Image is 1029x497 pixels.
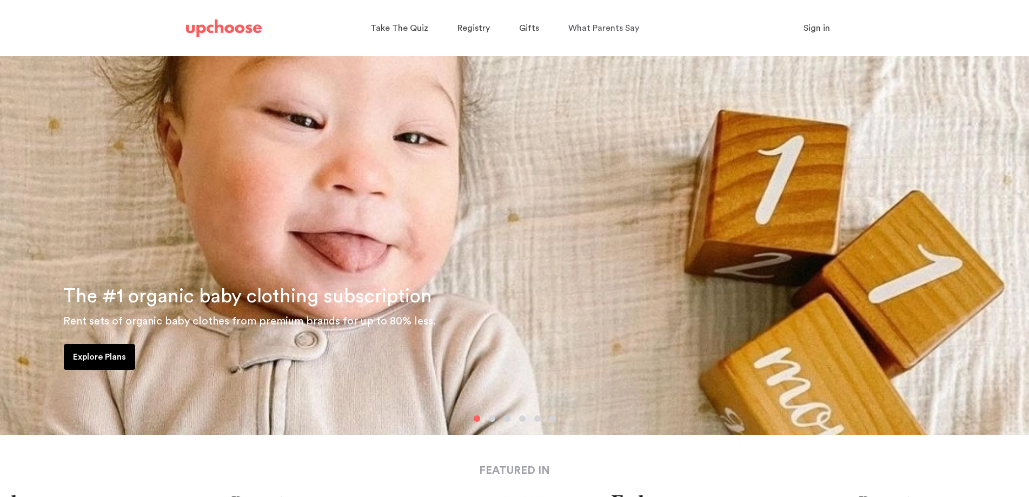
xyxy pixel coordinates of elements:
[370,24,428,32] span: Take The Quiz
[457,24,490,32] span: Registry
[63,313,1016,330] p: Rent sets of organic baby clothes from premium brands for up to 80% less.
[457,18,493,39] a: Registry
[73,350,126,363] p: Explore Plans
[479,465,550,476] strong: FEATURED IN
[370,18,431,39] a: Take The Quiz
[186,19,262,37] img: UpChoose
[63,287,432,306] span: The #1 organic baby clothing subscription
[568,24,639,32] span: What Parents Say
[804,24,830,32] span: Sign in
[790,17,844,39] button: Sign in
[186,17,262,39] a: UpChoose
[519,24,539,32] span: Gifts
[64,344,135,370] a: Explore Plans
[519,18,542,39] a: Gifts
[568,18,642,39] a: What Parents Say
